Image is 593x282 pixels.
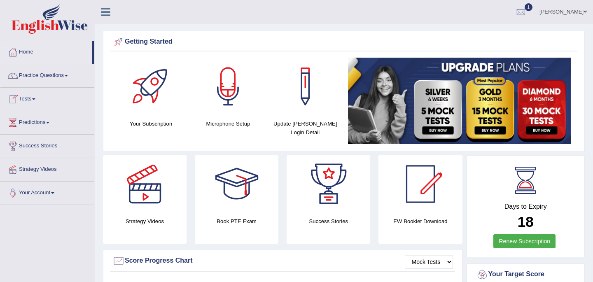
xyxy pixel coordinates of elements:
h4: Your Subscription [117,119,185,128]
div: Score Progress Chart [112,255,453,267]
h4: Book PTE Exam [195,217,278,226]
div: Getting Started [112,36,575,48]
h4: Success Stories [287,217,370,226]
a: Strategy Videos [0,158,94,179]
a: Home [0,41,92,61]
h4: Days to Expiry [476,203,576,210]
h4: Update [PERSON_NAME] Login Detail [271,119,340,137]
a: Predictions [0,111,94,132]
a: Tests [0,88,94,108]
a: Your Account [0,182,94,202]
span: 1 [525,3,533,11]
a: Renew Subscription [493,234,556,248]
div: Your Target Score [476,268,576,281]
b: 18 [518,214,534,230]
h4: EW Booklet Download [378,217,462,226]
h4: Microphone Setup [194,119,262,128]
h4: Strategy Videos [103,217,187,226]
a: Success Stories [0,135,94,155]
a: Practice Questions [0,64,94,85]
img: small5.jpg [348,58,571,144]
